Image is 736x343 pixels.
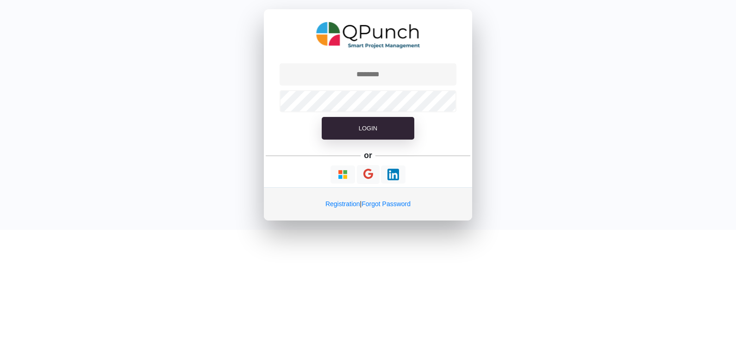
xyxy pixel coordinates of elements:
img: QPunch [316,18,420,52]
button: Continue With LinkedIn [381,165,405,184]
a: Registration [325,200,360,208]
img: Loading... [337,169,349,180]
button: Continue With Microsoft Azure [331,165,355,184]
img: Loading... [387,169,399,180]
h5: or [362,149,374,162]
button: Login [322,117,414,140]
div: | [264,187,472,220]
button: Continue With Google [357,165,380,184]
a: Forgot Password [362,200,411,208]
span: Login [359,125,377,132]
